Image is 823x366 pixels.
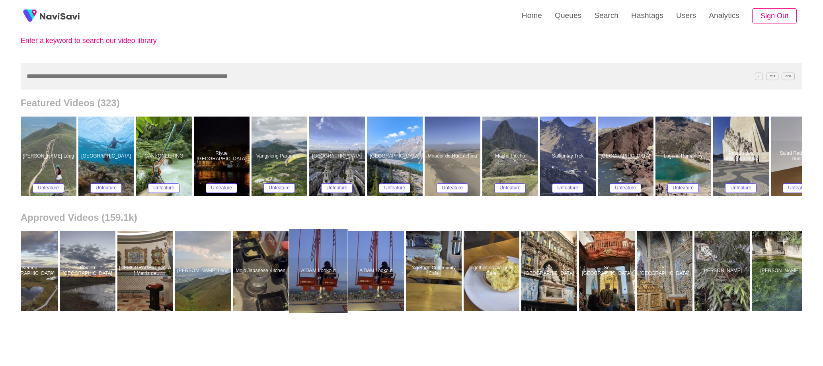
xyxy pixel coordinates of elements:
[598,117,655,196] a: [GEOGRAPHIC_DATA]Red BeachUnfeature
[20,6,40,26] img: fireSpot
[494,183,526,193] button: Unfeature
[21,212,803,223] h2: Approved Videos (159.1k)
[309,117,367,196] a: [GEOGRAPHIC_DATA]Catedral de San Pablo de LondresUnfeature
[379,183,410,193] button: Unfeature
[521,231,579,311] a: Sé [GEOGRAPHIC_DATA]Sé Catedral de Faro
[782,72,795,80] span: C^K
[552,183,583,193] button: Unfeature
[291,231,348,311] a: A'DAM LookoutA'DAM Lookout
[579,231,637,311] a: Sé [GEOGRAPHIC_DATA]Sé Catedral de Faro
[78,117,136,196] a: [GEOGRAPHIC_DATA]Panagsama BeachUnfeature
[755,72,763,80] span: /
[752,8,797,24] button: Sign Out
[637,231,694,311] a: Sé [GEOGRAPHIC_DATA]Sé Catedral de Faro
[136,117,194,196] a: CANYONEERINGCANYONEERINGUnfeature
[482,117,540,196] a: Machu PicchuMachu PicchuUnfeature
[610,183,641,193] button: Unfeature
[725,183,757,193] button: Unfeature
[694,231,752,311] a: [PERSON_NAME]ARTIS
[117,231,175,311] a: [DEMOGRAPHIC_DATA] Matriz de [GEOGRAPHIC_DATA][PERSON_NAME]Igreja Matriz de São Pedro
[425,117,482,196] a: Mirador de HuacachinaMirador de HuacachinaUnfeature
[540,117,598,196] a: Salkantay TrekSalkantay TrekUnfeature
[90,183,122,193] button: Unfeature
[175,231,233,311] a: [PERSON_NAME] LengKai Kung Leng
[321,183,353,193] button: Unfeature
[148,183,179,193] button: Unfeature
[194,117,252,196] a: Riyue [GEOGRAPHIC_DATA]Riyue Shuangta Cultural ParkUnfeature
[464,231,521,311] a: together. Community Cafetogether. Community Cafe
[766,72,779,80] span: C^J
[437,183,468,193] button: Unfeature
[655,117,713,196] a: Laguna HumantayLaguna HumantayUnfeature
[348,231,406,311] a: A'DAM LookoutA'DAM Lookout
[206,183,237,193] button: Unfeature
[713,117,771,196] a: Padrão dos DescobrimentosPadrão dos DescobrimentosUnfeature
[21,37,196,45] p: Enter a keyword to search our video library
[367,117,425,196] a: [GEOGRAPHIC_DATA]Peyto LakeUnfeature
[21,97,803,109] h2: Featured Videos (323)
[233,231,291,311] a: Mojo Japanese KitchenMojo Japanese Kitchen
[21,117,78,196] a: [PERSON_NAME] LengKai Kung LengUnfeature
[667,183,699,193] button: Unfeature
[783,183,814,193] button: Unfeature
[33,183,64,193] button: Unfeature
[406,231,464,311] a: together. Community Cafetogether. Community Cafe
[2,231,60,311] a: Kemeri [GEOGRAPHIC_DATA]Kemeri Bog Board Walk Tower
[263,183,295,193] button: Unfeature
[752,231,810,311] a: [PERSON_NAME]ARTIS
[60,231,117,311] a: Kemeri [GEOGRAPHIC_DATA]Kemeri Bog Board Walk Tower
[40,12,80,20] img: fireSpot
[252,117,309,196] a: Vangvieng ParamotorVangvieng ParamotorUnfeature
